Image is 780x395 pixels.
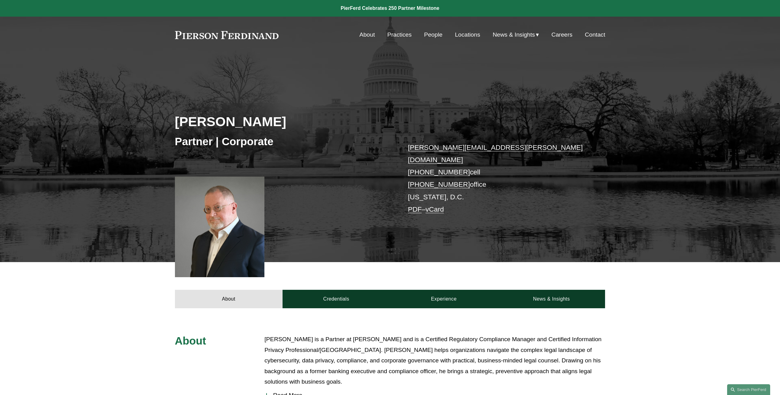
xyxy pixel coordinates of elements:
[390,290,498,308] a: Experience
[408,181,470,188] a: [PHONE_NUMBER]
[408,142,587,216] p: cell office [US_STATE], D.C. –
[359,29,375,41] a: About
[264,334,605,387] p: [PERSON_NAME] is a Partner at [PERSON_NAME] and is a Certified Regulatory Compliance Manager and ...
[493,30,535,40] span: News & Insights
[387,29,412,41] a: Practices
[175,135,390,148] h3: Partner | Corporate
[408,144,583,164] a: [PERSON_NAME][EMAIL_ADDRESS][PERSON_NAME][DOMAIN_NAME]
[585,29,605,41] a: Contact
[175,335,206,347] span: About
[175,290,283,308] a: About
[727,384,770,395] a: Search this site
[493,29,539,41] a: folder dropdown
[426,205,444,213] a: vCard
[424,29,442,41] a: People
[175,114,390,130] h2: [PERSON_NAME]
[497,290,605,308] a: News & Insights
[408,205,422,213] a: PDF
[552,29,572,41] a: Careers
[283,290,390,308] a: Credentials
[455,29,480,41] a: Locations
[408,168,470,176] a: [PHONE_NUMBER]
